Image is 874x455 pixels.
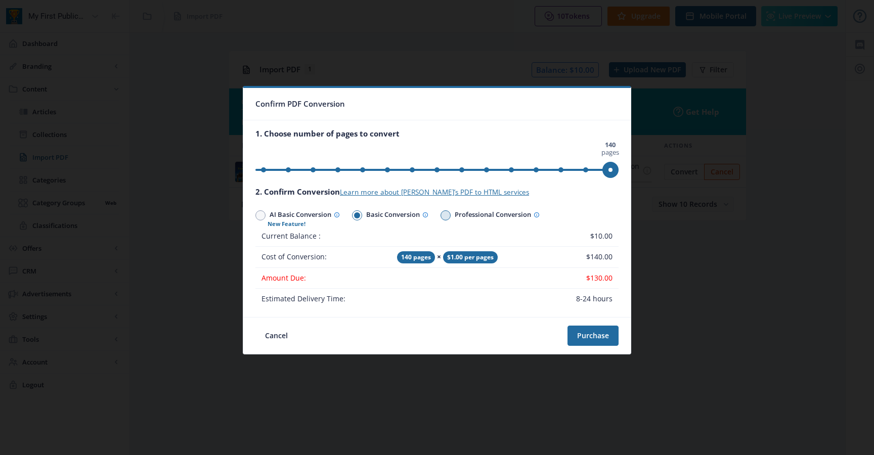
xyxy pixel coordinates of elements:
[605,140,616,149] strong: 140
[243,88,631,120] nb-card-header: Confirm PDF Conversion
[362,208,428,223] span: Basic Conversion
[550,268,619,289] td: $130.00
[255,247,391,268] td: Cost of Conversion:
[437,252,441,261] strong: ×
[255,326,297,346] button: Cancel
[600,141,621,157] span: pages
[550,226,619,247] td: $10.00
[340,188,529,197] a: Learn more about [PERSON_NAME]’s PDF to HTML services
[567,326,619,346] button: Purchase
[451,208,540,223] span: Professional Conversion
[255,187,619,197] div: 2. Confirm Conversion
[443,251,498,263] span: $1.00 per pages
[255,169,619,171] ngx-slider: ngx-slider
[255,289,391,309] td: Estimated Delivery Time:
[255,128,619,139] div: 1. Choose number of pages to convert
[550,247,619,268] td: $140.00
[255,226,391,247] td: Current Balance :
[602,162,619,178] span: ngx-slider
[255,268,391,289] td: Amount Due:
[550,289,619,309] td: 8-24 hours
[266,208,340,223] span: AI Basic Conversion
[397,251,435,263] span: 140 pages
